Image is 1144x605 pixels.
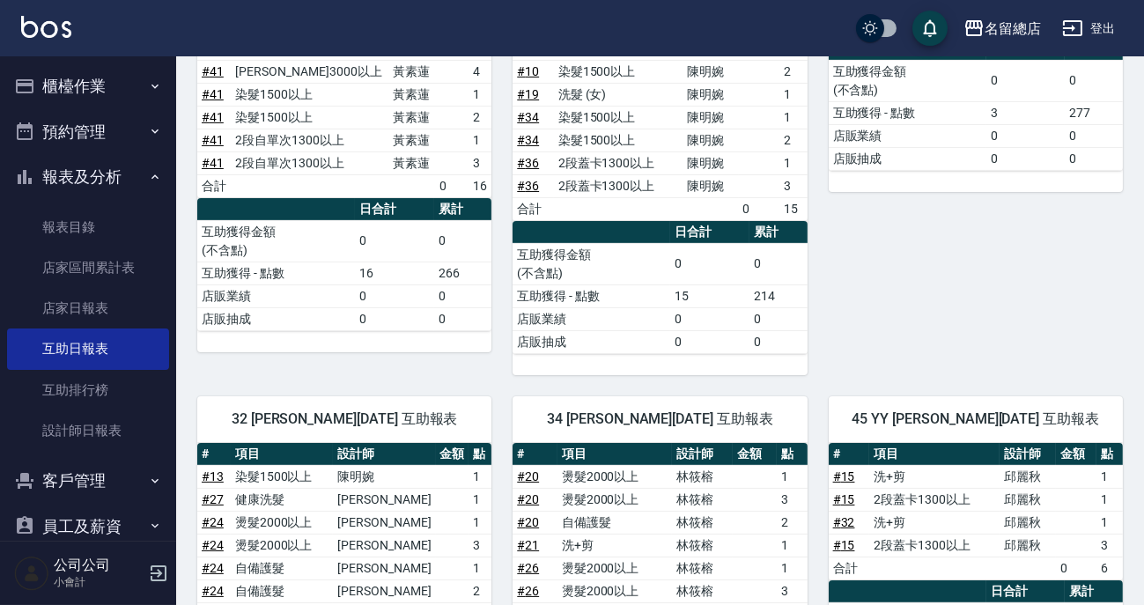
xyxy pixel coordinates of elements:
td: 0 [986,60,1066,101]
td: [PERSON_NAME] [333,511,435,534]
td: 0 [739,197,779,220]
td: 1 [777,557,808,579]
td: 0 [355,220,434,262]
td: 陳明婉 [683,129,738,151]
th: 設計師 [672,443,733,466]
th: # [829,443,870,466]
a: #32 [833,515,855,529]
td: 1 [469,129,491,151]
a: 設計師日報表 [7,410,169,451]
td: 2段蓋卡1300以上 [554,174,683,197]
td: 染髮1500以上 [231,465,333,488]
td: 黃素蓮 [388,106,435,129]
td: [PERSON_NAME] [333,557,435,579]
td: 黃素蓮 [388,151,435,174]
td: 黃素蓮 [388,129,435,151]
a: #24 [202,561,224,575]
td: 2 [469,579,491,602]
td: 3 [779,174,808,197]
td: 1 [777,465,808,488]
a: #36 [517,156,539,170]
div: 名留總店 [985,18,1041,40]
td: [PERSON_NAME] [333,579,435,602]
a: #24 [202,584,224,598]
td: 陳明婉 [683,174,738,197]
td: 2 [779,129,808,151]
span: 34 [PERSON_NAME][DATE] 互助報表 [534,410,786,428]
td: 0 [670,243,749,284]
td: 染髮1500以上 [554,129,683,151]
td: 0 [986,124,1066,147]
td: 店販抽成 [197,307,355,330]
td: 林筱榕 [672,511,733,534]
td: 266 [434,262,492,284]
button: 員工及薪資 [7,504,169,550]
td: 燙髮2000以上 [557,579,672,602]
td: 0 [355,307,434,330]
td: 15 [779,197,808,220]
td: 互助獲得 - 點數 [513,284,670,307]
th: 累計 [434,198,492,221]
button: 預約管理 [7,109,169,155]
td: 2段自單次1300以上 [231,129,388,151]
td: 黃素蓮 [388,60,435,83]
td: 合計 [513,197,553,220]
td: 洗+剪 [869,465,999,488]
button: 櫃檯作業 [7,63,169,109]
td: 洗+剪 [869,511,999,534]
td: 0 [1065,147,1123,170]
th: 累計 [749,221,808,244]
td: 店販業績 [197,284,355,307]
a: #41 [202,110,224,124]
td: 互助獲得金額 (不含點) [829,60,986,101]
p: 小會計 [54,574,144,590]
img: Person [14,556,49,591]
a: #41 [202,87,224,101]
td: 燙髮2000以上 [231,534,333,557]
td: 燙髮2000以上 [557,488,672,511]
td: 自備護髮 [557,511,672,534]
th: # [513,443,557,466]
a: #41 [202,133,224,147]
td: 健康洗髮 [231,488,333,511]
a: #13 [202,469,224,483]
td: 3 [469,534,491,557]
a: #15 [833,492,855,506]
td: 邱麗秋 [1000,511,1056,534]
td: 互助獲得金額 (不含點) [513,243,670,284]
td: 0 [1065,60,1123,101]
td: 0 [670,307,749,330]
td: 燙髮2000以上 [557,465,672,488]
a: #41 [202,64,224,78]
span: 45 YY [PERSON_NAME][DATE] 互助報表 [850,410,1102,428]
td: 自備護髮 [231,557,333,579]
td: 2 [777,511,808,534]
td: 0 [749,307,808,330]
td: 染髮1500以上 [554,106,683,129]
td: 染髮1500以上 [231,83,388,106]
td: 3 [986,101,1066,124]
td: 1 [779,151,808,174]
td: 1 [469,488,491,511]
td: 合計 [197,174,231,197]
td: 自備護髮 [231,579,333,602]
a: #27 [202,492,224,506]
a: #26 [517,584,539,598]
a: 報表目錄 [7,207,169,247]
a: 店家區間累計表 [7,247,169,288]
a: #19 [517,87,539,101]
a: #15 [833,469,855,483]
td: 6 [1096,557,1123,579]
td: [PERSON_NAME] [333,488,435,511]
td: 2段蓋卡1300以上 [869,534,999,557]
td: 214 [749,284,808,307]
th: 點 [469,443,491,466]
td: 0 [434,307,492,330]
a: #10 [517,64,539,78]
td: 邱麗秋 [1000,465,1056,488]
button: 客戶管理 [7,458,169,504]
a: 店家日報表 [7,288,169,328]
td: 277 [1065,101,1123,124]
td: 2 [469,106,491,129]
td: 陳明婉 [683,60,738,83]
